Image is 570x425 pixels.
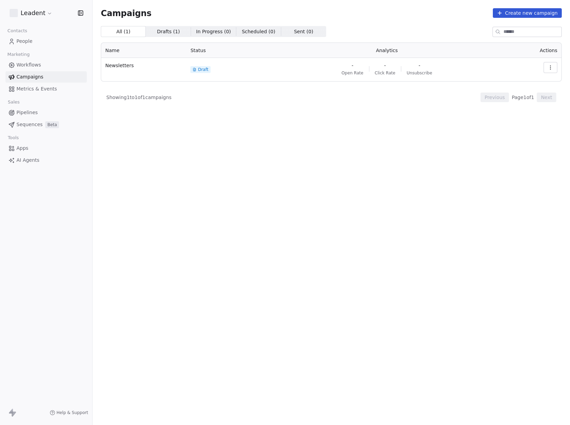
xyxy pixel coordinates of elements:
[480,93,509,102] button: Previous
[5,83,87,95] a: Metrics & Events
[342,70,364,76] span: Open Rate
[105,62,182,69] span: Newsletters
[16,121,43,128] span: Sequences
[5,133,22,143] span: Tools
[16,38,33,45] span: People
[272,43,501,58] th: Analytics
[375,70,395,76] span: Click Rate
[16,157,39,164] span: AI Agents
[45,121,59,128] span: Beta
[5,36,87,47] a: People
[50,410,88,415] a: Help & Support
[4,49,33,60] span: Marketing
[21,9,45,17] span: Leadent
[5,107,87,118] a: Pipelines
[16,73,43,81] span: Campaigns
[16,61,41,69] span: Workflows
[16,85,57,93] span: Metrics & Events
[5,143,87,154] a: Apps
[352,62,353,69] span: -
[8,7,54,19] button: Leadent
[16,109,38,116] span: Pipelines
[407,70,432,76] span: Unsubscribe
[418,62,420,69] span: -
[5,97,23,107] span: Sales
[106,94,171,101] span: Showing 1 to 1 of 1 campaigns
[198,67,208,72] span: Draft
[16,145,28,152] span: Apps
[196,28,231,35] span: In Progress ( 0 )
[101,8,152,18] span: Campaigns
[502,43,561,58] th: Actions
[4,26,30,36] span: Contacts
[512,94,534,101] span: Page 1 of 1
[5,155,87,166] a: AI Agents
[186,43,272,58] th: Status
[493,8,562,18] button: Create new campaign
[242,28,275,35] span: Scheduled ( 0 )
[294,28,313,35] span: Sent ( 0 )
[101,43,186,58] th: Name
[384,62,386,69] span: -
[5,119,87,130] a: SequencesBeta
[157,28,180,35] span: Drafts ( 1 )
[5,71,87,83] a: Campaigns
[57,410,88,415] span: Help & Support
[5,59,87,71] a: Workflows
[537,93,556,102] button: Next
